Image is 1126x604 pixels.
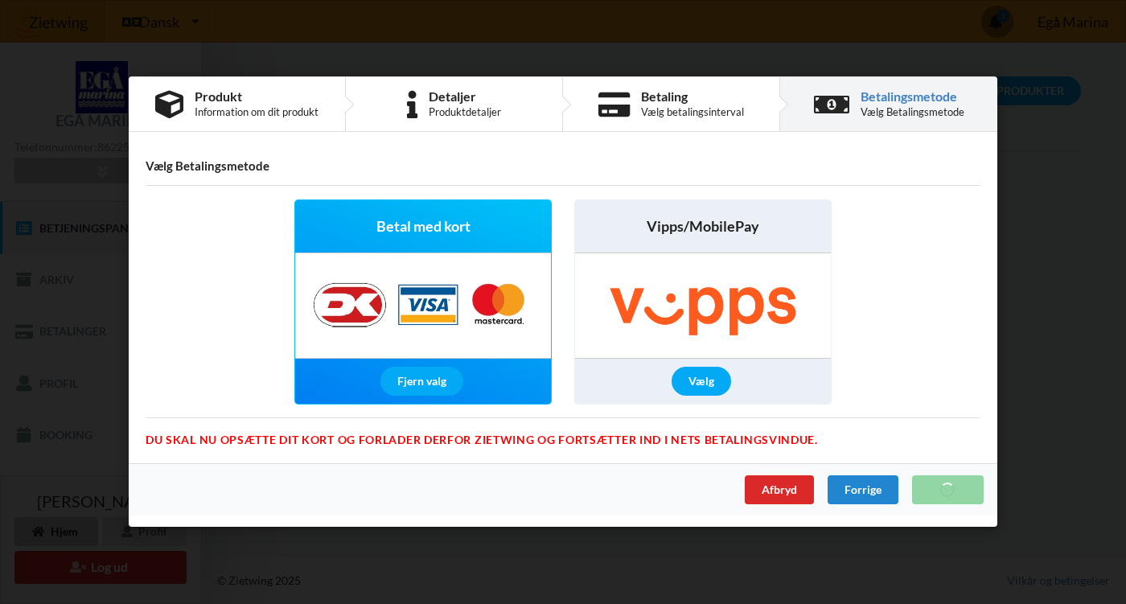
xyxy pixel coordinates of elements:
[146,159,980,175] h4: Vælg Betalingsmetode
[861,90,964,103] div: Betalingsmetode
[376,217,471,237] span: Betal med kort
[745,476,814,505] div: Afbryd
[297,254,549,359] img: Nets
[146,418,980,436] div: Du skal nu opsætte dit kort og forlader derfor Zietwing og fortsætter ind i Nets betalingsvindue.
[195,90,318,103] div: Produkt
[429,106,501,119] div: Produktdetaljer
[641,90,744,103] div: Betaling
[641,106,744,119] div: Vælg betalingsinterval
[647,217,759,237] span: Vipps/MobilePay
[195,106,318,119] div: Information om dit produkt
[672,368,731,397] div: Vælg
[828,476,898,505] div: Forrige
[575,254,831,359] img: Vipps/MobilePay
[380,368,463,397] div: Fjern valg
[861,106,964,119] div: Vælg Betalingsmetode
[429,90,501,103] div: Detaljer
